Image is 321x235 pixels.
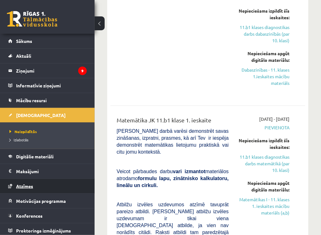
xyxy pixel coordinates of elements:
legend: Ziņojumi [16,63,87,78]
span: Konferences [16,213,43,219]
div: Nepieciešams izpildīt šīs ieskaites: [238,137,289,150]
a: Atzīmes [8,179,87,193]
a: Dabaszinības - 11. klases 1.ieskaites mācību materiāls [238,67,289,86]
a: Informatīvie ziņojumi [8,78,87,93]
a: Aktuāli [8,49,87,63]
span: Motivācijas programma [16,198,66,204]
span: Neizpildītās [9,129,37,134]
legend: Maksājumi [16,164,87,179]
span: [PERSON_NAME] darbā varēsi demonstrēt savas zināšanas, izpratni, prasmes, kā arī Tev ir iespēja d... [117,128,229,155]
span: Atzīmes [16,183,33,189]
span: Sākums [16,38,32,44]
span: Pievienota [238,124,289,131]
span: Proktoringa izmēģinājums [16,228,71,233]
a: Motivācijas programma [8,194,87,208]
a: Neizpildītās [9,129,88,134]
span: Izlabotās [9,137,28,142]
a: Maksājumi [8,164,87,179]
a: [DEMOGRAPHIC_DATA] [8,108,87,122]
span: Digitālie materiāli [16,154,54,159]
div: Nepieciešams izpildīt šīs ieskaites: [238,8,289,21]
a: Matemātikas I - 11. klases 1. ieskaites mācību materiāls (a,b) [238,196,289,216]
a: Mācību resursi [8,93,87,108]
i: 9 [78,67,87,75]
a: Izlabotās [9,137,88,143]
b: vari izmantot [173,169,205,174]
b: formulu lapu, zinātnisko kalkulatoru, lineālu un cirkuli. [117,176,229,188]
span: [DATE] - [DATE] [259,116,289,122]
span: Mācību resursi [16,97,47,103]
span: [DEMOGRAPHIC_DATA] [16,112,66,118]
div: Matemātika JK 11.b1 klase 1. ieskaite [117,116,229,127]
a: Digitālie materiāli [8,149,87,164]
a: 11.b1 klases diagnostikas darbs dabaszinībās (par 10. klasi) [238,24,289,44]
a: Sākums [8,34,87,48]
a: Rīgas 1. Tālmācības vidusskola [7,11,57,27]
div: Nepieciešams apgūt digitālo materiālu: [238,180,289,193]
a: Ziņojumi9 [8,63,87,78]
a: 11.b1 klases diagnostikas darbs matemātikā (par 10. klasi) [238,154,289,173]
span: Aktuāli [16,53,31,59]
legend: Informatīvie ziņojumi [16,78,87,93]
a: Konferences [8,209,87,223]
span: Veicot pārbaudes darbu materiālos atrodamo [117,169,229,188]
div: Nepieciešams apgūt digitālo materiālu: [238,50,289,63]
